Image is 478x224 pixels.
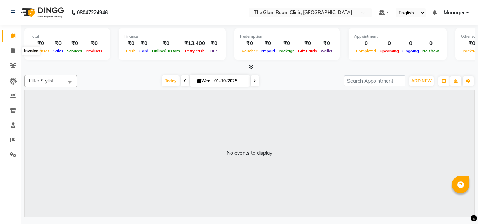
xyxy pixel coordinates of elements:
[196,78,212,84] span: Wed
[30,34,104,39] div: Total
[409,76,434,86] button: ADD NEW
[138,39,150,48] div: ₹0
[421,49,441,53] span: No show
[354,39,378,48] div: 0
[259,49,277,53] span: Prepaid
[277,39,296,48] div: ₹0
[162,75,180,86] span: Today
[183,49,206,53] span: Petty cash
[344,75,405,86] input: Search Appointment
[240,34,334,39] div: Redemption
[29,78,54,84] span: Filter Stylist
[77,3,108,22] b: 08047224946
[411,78,432,84] span: ADD NEW
[401,39,421,48] div: 0
[401,49,421,53] span: Ongoing
[138,49,150,53] span: Card
[240,39,259,48] div: ₹0
[150,39,182,48] div: ₹0
[22,47,40,55] div: Invoice
[240,49,259,53] span: Voucher
[18,3,66,22] img: logo
[124,34,220,39] div: Finance
[296,39,319,48] div: ₹0
[51,39,65,48] div: ₹0
[124,39,138,48] div: ₹0
[209,49,219,53] span: Due
[277,49,296,53] span: Package
[150,49,182,53] span: Online/Custom
[421,39,441,48] div: 0
[65,49,84,53] span: Services
[259,39,277,48] div: ₹0
[65,39,84,48] div: ₹0
[378,49,401,53] span: Upcoming
[378,39,401,48] div: 0
[182,39,208,48] div: ₹13,400
[319,39,334,48] div: ₹0
[354,49,378,53] span: Completed
[84,49,104,53] span: Products
[212,76,247,86] input: 2025-10-01
[444,9,465,16] span: Manager
[30,39,51,48] div: ₹0
[354,34,441,39] div: Appointment
[296,49,319,53] span: Gift Cards
[51,49,65,53] span: Sales
[124,49,138,53] span: Cash
[208,39,220,48] div: ₹0
[319,49,334,53] span: Wallet
[84,39,104,48] div: ₹0
[227,150,272,157] div: No events to display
